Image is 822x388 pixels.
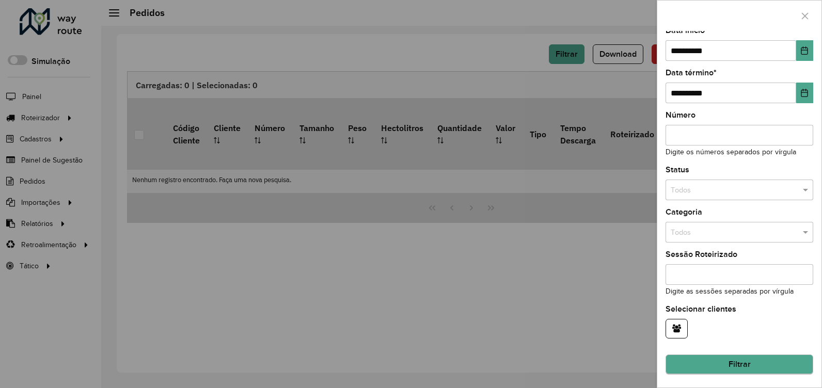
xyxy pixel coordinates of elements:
[796,40,813,61] button: Choose Date
[666,354,813,374] button: Filtrar
[666,303,736,315] label: Selecionar clientes
[666,164,689,176] label: Status
[666,148,796,156] small: Digite os números separados por vírgula
[666,109,695,121] label: Número
[666,287,794,295] small: Digite as sessões separadas por vírgula
[666,248,737,261] label: Sessão Roteirizado
[796,83,813,103] button: Choose Date
[666,67,717,79] label: Data término
[666,206,702,218] label: Categoria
